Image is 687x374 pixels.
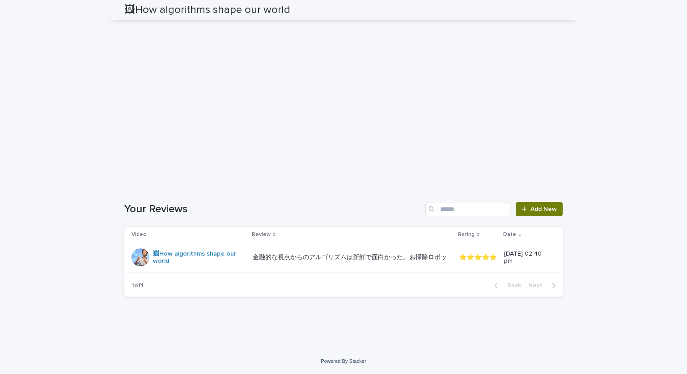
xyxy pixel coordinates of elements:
h2: 🖼How algorithms shape our world [124,4,290,17]
a: Powered By Stacker [321,358,366,364]
p: Date [503,230,516,240]
p: Review [252,230,271,240]
p: 1 of 1 [124,275,151,297]
input: Search [425,202,510,216]
tr: 🖼How algorithms shape our world 金融的な視点からのアルゴリズムは新鮮で面白かった。お掃除ロボットでもアルゴリズムが個体によって全然違うことも興味深かった。金融的な... [124,243,563,273]
span: Back [502,282,521,289]
p: Video [131,230,147,240]
a: Add New [516,202,563,216]
span: Add New [530,206,557,212]
button: Next [525,282,563,290]
p: ⭐️⭐️⭐️⭐️⭐️ [459,254,497,261]
button: Back [487,282,525,290]
a: 🖼How algorithms shape our world [153,250,246,265]
p: [DATE] 02:40 pm [504,250,548,265]
p: 金融的な視点からのアルゴリズムは新鮮で面白かった。お掃除ロボットでもアルゴリズムが個体によって全然違うことも興味深かった。 [253,252,454,261]
p: Rating [458,230,475,240]
span: Next [528,282,548,289]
